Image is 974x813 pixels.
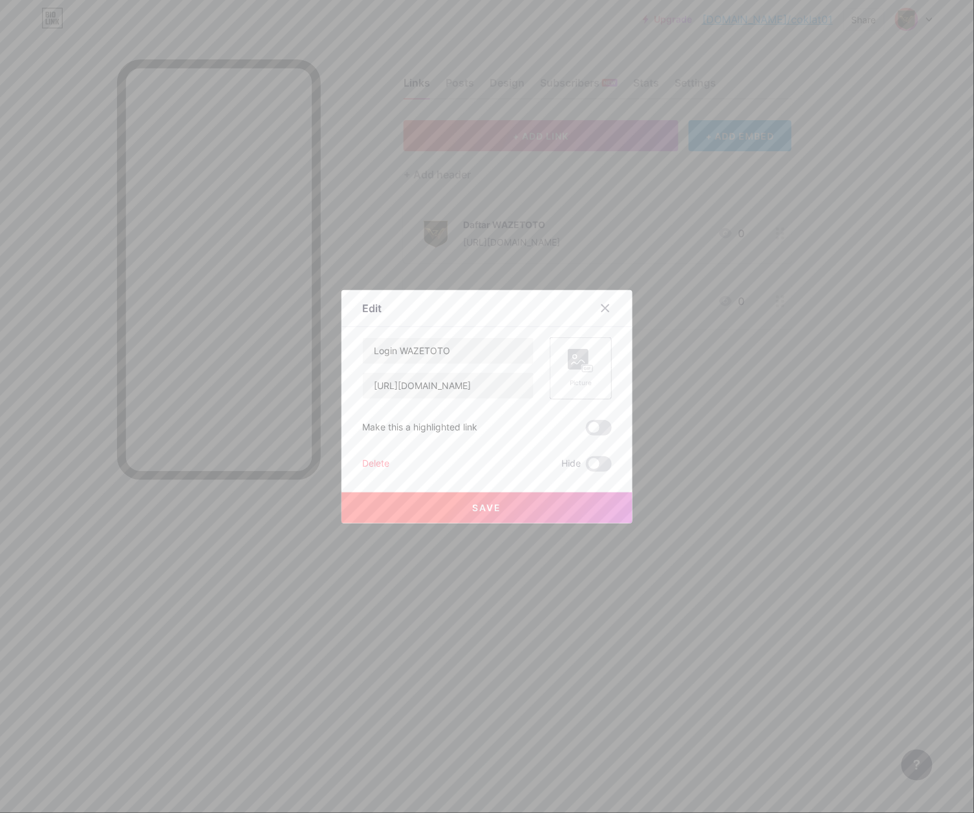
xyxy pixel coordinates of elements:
[362,301,382,316] div: Edit
[363,373,534,399] input: URL
[362,456,389,472] div: Delete
[561,456,581,472] span: Hide
[341,492,633,523] button: Save
[362,420,477,436] div: Make this a highlighted link
[568,378,594,388] div: Picture
[473,502,502,513] span: Save
[363,338,534,364] input: Title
